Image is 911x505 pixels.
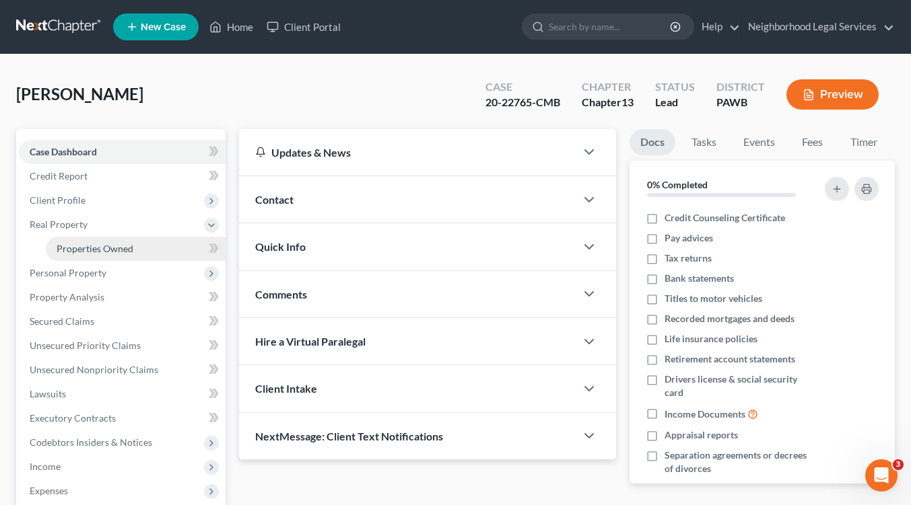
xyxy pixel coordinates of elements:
span: Hire a Virtual Paralegal [255,335,366,348]
span: Income [30,461,61,472]
span: Executory Contracts [30,412,116,424]
input: Search by name... [549,14,672,39]
a: Lawsuits [19,382,226,406]
a: Property Analysis [19,285,226,309]
span: Drivers license & social security card [665,373,817,399]
span: Pay advices [665,231,713,245]
span: Separation agreements or decrees of divorces [665,449,817,475]
span: Recorded mortgages and deeds [665,312,795,325]
a: Neighborhood Legal Services [741,15,894,39]
a: Executory Contracts [19,406,226,430]
a: Tasks [681,129,727,155]
span: Properties Owned [57,243,133,254]
span: Tax returns [665,251,712,265]
span: Codebtors Insiders & Notices [30,436,152,448]
div: PAWB [716,95,765,110]
span: Unsecured Priority Claims [30,340,141,351]
span: Property Analysis [30,291,104,303]
span: NextMessage: Client Text Notifications [255,430,443,442]
span: Bank statements [665,272,734,285]
span: Expenses [30,485,68,496]
div: 20-22765-CMB [485,95,560,110]
a: Case Dashboard [19,140,226,164]
span: Real Property [30,219,88,230]
span: [PERSON_NAME] [16,84,143,104]
span: Credit Counseling Certificate [665,211,785,225]
iframe: Intercom live chat [865,459,898,492]
button: Preview [786,79,879,110]
span: Life insurance policies [665,332,757,346]
span: Income Documents [665,407,745,421]
div: Case [485,79,560,95]
span: 3 [893,459,904,470]
a: Events [733,129,786,155]
div: Chapter [582,79,634,95]
a: Help [695,15,740,39]
span: Credit Report [30,170,88,182]
a: Timer [840,129,888,155]
span: Quick Info [255,240,306,253]
span: Comments [255,288,307,301]
a: Secured Claims [19,309,226,334]
a: Unsecured Priority Claims [19,334,226,358]
a: Unsecured Nonpriority Claims [19,358,226,382]
a: Home [203,15,260,39]
div: Updates & News [255,145,560,159]
span: Appraisal reports [665,428,738,442]
div: Lead [655,95,695,110]
span: Titles to motor vehicles [665,292,762,305]
div: District [716,79,765,95]
span: Unsecured Nonpriority Claims [30,364,158,375]
span: Lawsuits [30,388,66,399]
a: Docs [630,129,675,155]
div: Status [655,79,695,95]
span: Client Profile [30,194,86,206]
span: Secured Claims [30,315,94,327]
span: Client Intake [255,382,317,395]
div: Chapter [582,95,634,110]
span: Case Dashboard [30,146,97,157]
span: Retirement account statements [665,352,795,366]
span: Contact [255,193,294,206]
a: Credit Report [19,164,226,188]
span: Personal Property [30,267,106,278]
span: New Case [141,22,186,32]
a: Fees [791,129,834,155]
a: Properties Owned [46,237,226,261]
span: 13 [621,95,634,108]
strong: 0% Completed [647,179,708,190]
a: Client Portal [260,15,347,39]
